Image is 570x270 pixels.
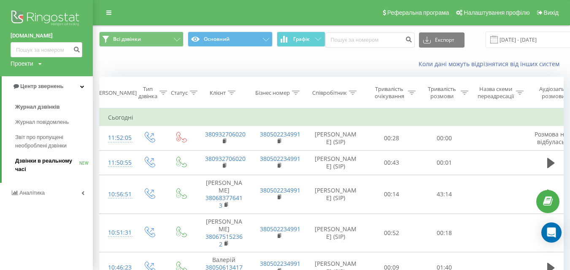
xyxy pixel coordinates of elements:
a: 380683776413 [205,194,243,209]
td: 00:28 [365,126,418,150]
a: 380932706020 [205,155,246,163]
span: Журнал дзвінків [15,103,60,111]
span: Дзвінки в реальному часі [15,157,79,174]
span: Журнал повідомлень [15,118,69,126]
span: Налаштування профілю [464,9,529,16]
span: Реферальна програма [387,9,449,16]
a: 380675152362 [205,233,243,248]
a: 380502234991 [260,155,300,163]
div: [PERSON_NAME] [94,89,137,96]
div: 10:51:31 [108,225,125,241]
span: Вихід [544,9,559,16]
a: Журнал дзвінків [15,99,93,115]
a: Коли дані можуть відрізнятися вiд інших систем [419,60,564,68]
a: [DOMAIN_NAME] [11,32,82,40]
button: Графік [277,32,325,47]
div: Тривалість розмови [425,86,459,100]
a: 380932706020 [205,130,246,138]
td: 00:01 [418,150,471,175]
div: Клієнт [210,89,226,96]
div: Статус [171,89,188,96]
span: Аналiтика [19,190,45,196]
div: Open Intercom Messenger [541,222,562,243]
a: Журнал повідомлень [15,115,93,130]
td: [PERSON_NAME] (SIP) [306,150,365,175]
td: [PERSON_NAME] [197,175,251,214]
div: Назва схеми переадресації [478,86,514,100]
div: Співробітник [312,89,347,96]
td: 00:00 [418,126,471,150]
a: Звіт про пропущені необроблені дзвінки [15,130,93,153]
input: Пошук за номером [11,42,82,57]
div: Тип дзвінка [138,86,157,100]
a: 380502234991 [260,225,300,233]
span: Всі дзвінки [113,36,141,43]
button: Всі дзвінки [99,32,184,47]
td: [PERSON_NAME] (SIP) [306,175,365,214]
span: Розмова не відбулась [535,130,567,146]
span: Центр звернень [20,83,63,89]
a: 380502234991 [260,186,300,194]
td: 00:52 [365,214,418,252]
button: Основний [188,32,272,47]
td: 00:14 [365,175,418,214]
a: 380502234991 [260,130,300,138]
td: [PERSON_NAME] [197,214,251,252]
div: Тривалість очікування [373,86,406,100]
input: Пошук за номером [325,32,415,48]
div: 11:52:05 [108,130,125,146]
a: Центр звернень [2,76,93,96]
a: Дзвінки в реальному часіNEW [15,153,93,177]
td: 00:43 [365,150,418,175]
span: Графік [293,36,310,42]
td: [PERSON_NAME] (SIP) [306,214,365,252]
div: 10:56:51 [108,186,125,203]
div: 11:50:55 [108,155,125,171]
td: 43:14 [418,175,471,214]
button: Експорт [419,32,465,48]
td: 00:18 [418,214,471,252]
span: Звіт про пропущені необроблені дзвінки [15,133,89,150]
img: Ringostat logo [11,8,82,29]
div: Бізнес номер [255,89,290,96]
div: Проекти [11,59,33,68]
td: [PERSON_NAME] (SIP) [306,126,365,150]
a: 380502234991 [260,259,300,267]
